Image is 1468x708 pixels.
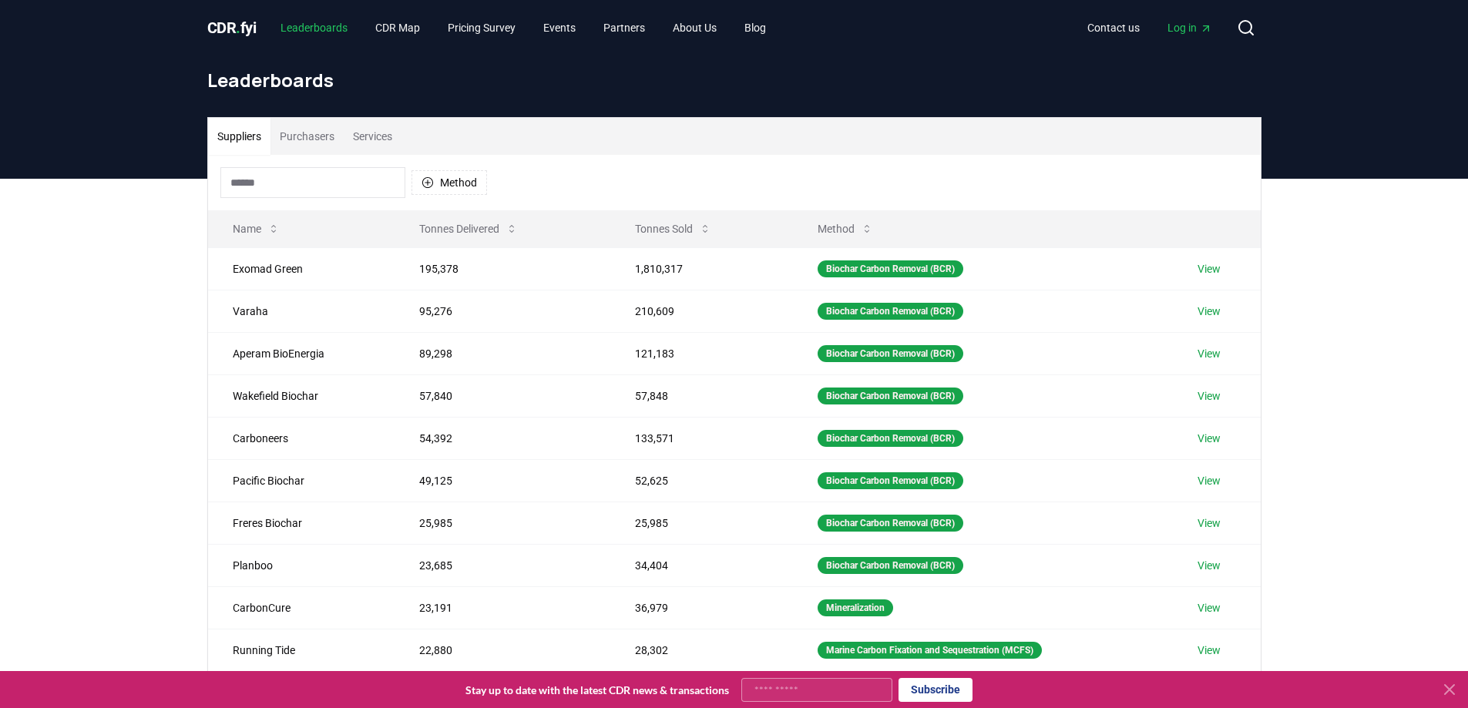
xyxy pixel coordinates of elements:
nav: Main [268,14,778,42]
nav: Main [1075,14,1224,42]
td: 34,404 [610,544,793,586]
td: 49,125 [395,459,610,502]
td: Planboo [208,544,395,586]
a: View [1198,600,1221,616]
div: Biochar Carbon Removal (BCR) [818,303,963,320]
td: Wakefield Biochar [208,374,395,417]
span: . [236,18,240,37]
td: Running Tide [208,629,395,671]
div: Biochar Carbon Removal (BCR) [818,430,963,447]
td: 57,848 [610,374,793,417]
a: Contact us [1075,14,1152,42]
td: 133,571 [610,417,793,459]
a: Events [531,14,588,42]
button: Tonnes Sold [623,213,724,244]
a: Partners [591,14,657,42]
div: Biochar Carbon Removal (BCR) [818,388,963,404]
button: Tonnes Delivered [407,213,530,244]
td: CarbonCure [208,586,395,629]
td: 23,191 [395,586,610,629]
div: Mineralization [818,599,893,616]
a: Pricing Survey [435,14,528,42]
a: Blog [732,14,778,42]
a: View [1198,261,1221,277]
td: 25,985 [395,502,610,544]
td: Exomad Green [208,247,395,290]
td: 121,183 [610,332,793,374]
button: Services [344,118,401,155]
td: 210,609 [610,290,793,332]
a: View [1198,431,1221,446]
a: View [1198,346,1221,361]
button: Name [220,213,292,244]
td: 89,298 [395,332,610,374]
div: Marine Carbon Fixation and Sequestration (MCFS) [818,642,1042,659]
td: 52,625 [610,459,793,502]
button: Method [805,213,885,244]
td: Carboneers [208,417,395,459]
span: Log in [1167,20,1212,35]
h1: Leaderboards [207,68,1261,92]
td: Varaha [208,290,395,332]
td: 54,392 [395,417,610,459]
a: View [1198,515,1221,531]
td: Pacific Biochar [208,459,395,502]
div: Biochar Carbon Removal (BCR) [818,557,963,574]
td: 57,840 [395,374,610,417]
td: Aperam BioEnergia [208,332,395,374]
button: Method [412,170,487,195]
div: Biochar Carbon Removal (BCR) [818,345,963,362]
button: Suppliers [208,118,270,155]
td: 36,979 [610,586,793,629]
a: View [1198,558,1221,573]
a: Log in [1155,14,1224,42]
td: 195,378 [395,247,610,290]
div: Biochar Carbon Removal (BCR) [818,260,963,277]
button: Purchasers [270,118,344,155]
a: About Us [660,14,729,42]
td: 28,302 [610,629,793,671]
div: Biochar Carbon Removal (BCR) [818,472,963,489]
a: CDR.fyi [207,17,257,39]
td: Freres Biochar [208,502,395,544]
a: View [1198,388,1221,404]
span: CDR fyi [207,18,257,37]
a: CDR Map [363,14,432,42]
a: View [1198,473,1221,488]
div: Biochar Carbon Removal (BCR) [818,515,963,532]
td: 25,985 [610,502,793,544]
a: View [1198,304,1221,319]
td: 95,276 [395,290,610,332]
td: 1,810,317 [610,247,793,290]
td: 22,880 [395,629,610,671]
a: View [1198,643,1221,658]
td: 23,685 [395,544,610,586]
a: Leaderboards [268,14,360,42]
